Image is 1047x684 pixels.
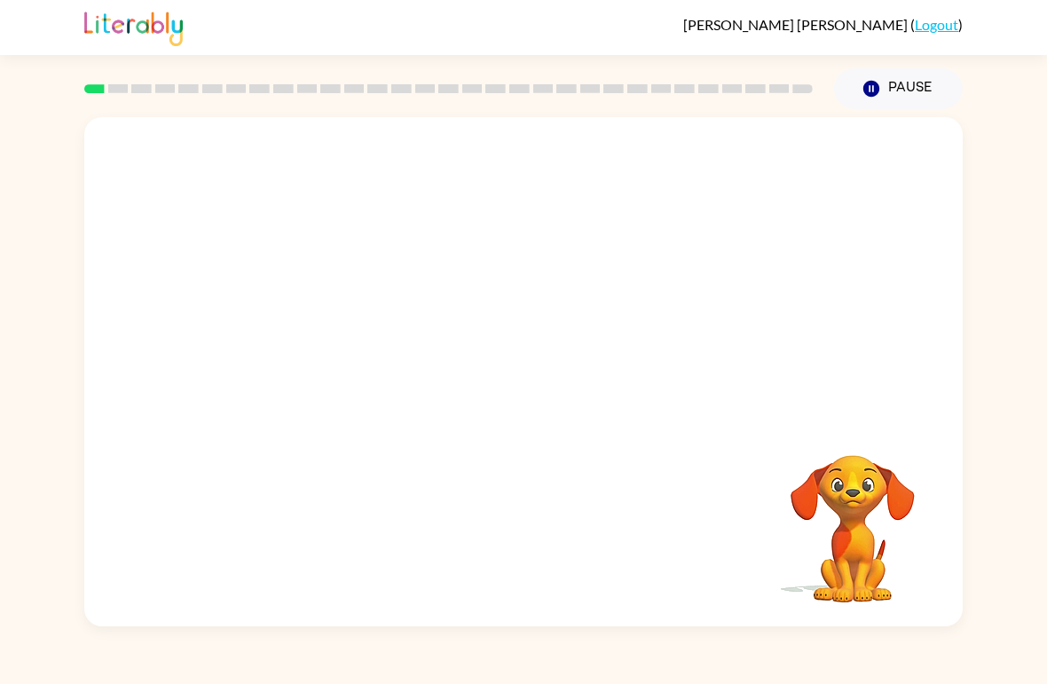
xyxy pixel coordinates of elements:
video: Your browser must support playing .mp4 files to use Literably. Please try using another browser. [764,428,941,605]
img: Literably [84,7,183,46]
button: Pause [834,68,963,109]
div: ( ) [683,16,963,33]
a: Logout [915,16,958,33]
span: [PERSON_NAME] [PERSON_NAME] [683,16,910,33]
